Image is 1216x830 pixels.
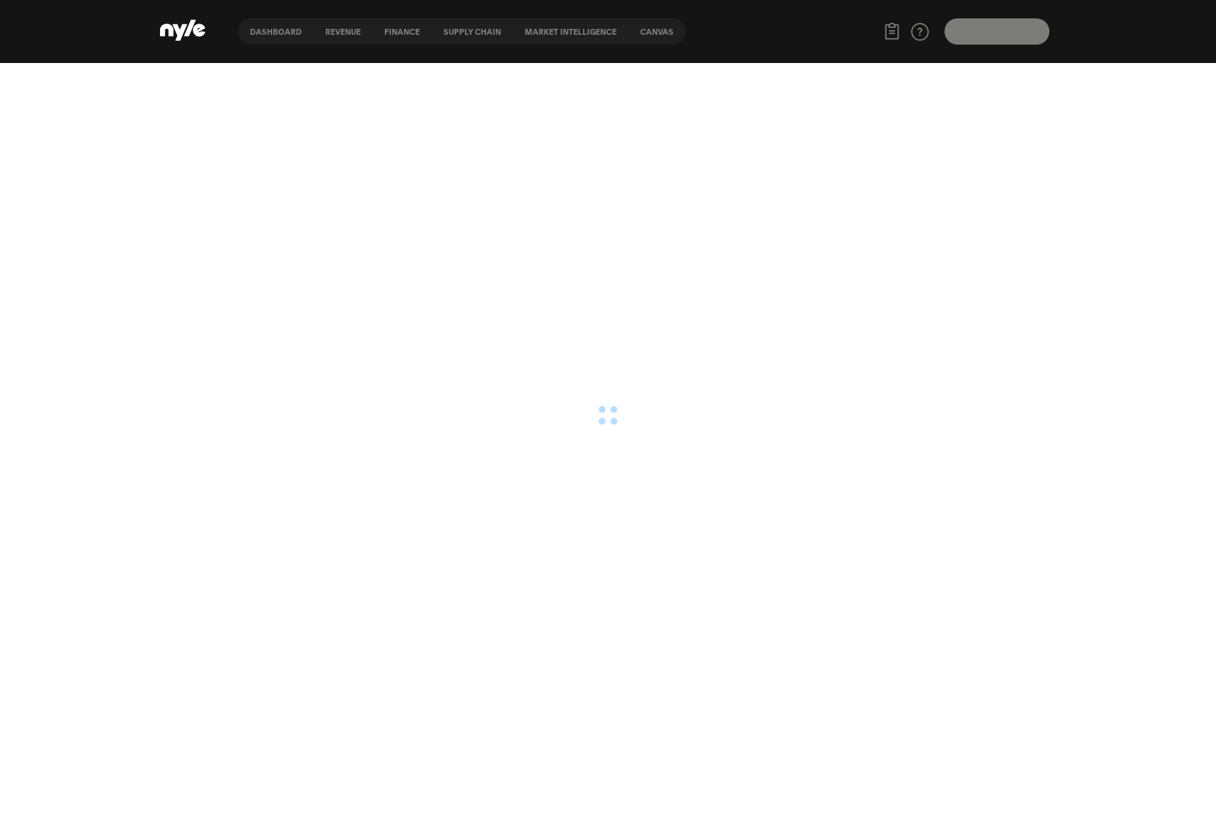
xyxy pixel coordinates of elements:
[628,27,685,36] button: Canvas
[238,27,314,36] button: Dashboard
[432,27,513,36] button: Supply chain
[373,27,432,36] button: finance
[314,27,373,36] button: Revenue
[513,27,628,36] button: Market Intelligence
